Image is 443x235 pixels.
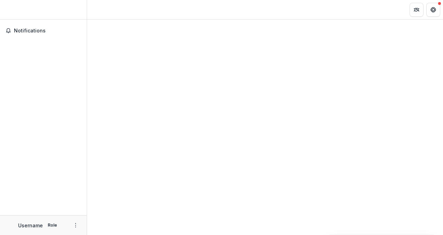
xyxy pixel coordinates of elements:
[46,222,59,228] p: Role
[410,3,423,17] button: Partners
[3,25,84,36] button: Notifications
[71,221,80,229] button: More
[18,222,43,229] p: Username
[426,3,440,17] button: Get Help
[14,28,81,34] span: Notifications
